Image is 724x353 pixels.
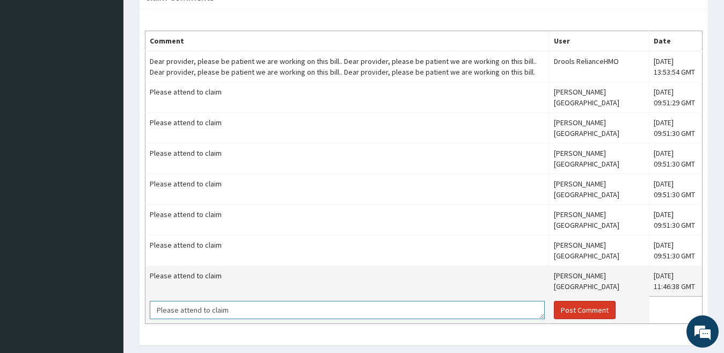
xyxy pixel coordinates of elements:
td: [PERSON_NAME][GEOGRAPHIC_DATA] [550,235,649,266]
td: [PERSON_NAME][GEOGRAPHIC_DATA] [550,113,649,143]
td: [PERSON_NAME][GEOGRAPHIC_DATA] [550,82,649,113]
td: [DATE] 09:51:30 GMT [649,174,703,205]
td: [PERSON_NAME][GEOGRAPHIC_DATA] [550,205,649,235]
td: Please attend to claim [145,174,550,205]
td: [DATE] 09:51:30 GMT [649,235,703,266]
td: Please attend to claim [145,266,550,297]
td: [PERSON_NAME][GEOGRAPHIC_DATA] [550,266,649,297]
div: Chat with us now [56,60,180,74]
textarea: Type your message and hit 'Enter' [5,237,204,275]
td: [DATE] 09:51:30 GMT [649,113,703,143]
td: [DATE] 09:51:30 GMT [649,205,703,235]
th: User [550,31,649,52]
button: Post Comment [554,301,616,319]
td: [PERSON_NAME][GEOGRAPHIC_DATA] [550,143,649,174]
td: [DATE] 13:53:54 GMT [649,51,703,82]
textarea: Please attend to claim [150,301,545,319]
td: Dear provider, please be patient we are working on this bill.. Dear provider, please be patient w... [145,51,550,82]
td: Please attend to claim [145,205,550,235]
td: [PERSON_NAME][GEOGRAPHIC_DATA] [550,174,649,205]
td: Please attend to claim [145,235,550,266]
th: Comment [145,31,550,52]
td: Please attend to claim [145,82,550,113]
span: We're online! [62,107,148,215]
td: Drools RelianceHMO [550,51,649,82]
div: Minimize live chat window [176,5,202,31]
td: [DATE] 09:51:30 GMT [649,143,703,174]
td: Please attend to claim [145,113,550,143]
td: [DATE] 09:51:29 GMT [649,82,703,113]
td: Please attend to claim [145,143,550,174]
img: d_794563401_company_1708531726252_794563401 [20,54,43,81]
th: Date [649,31,703,52]
td: [DATE] 11:46:38 GMT [649,266,703,297]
